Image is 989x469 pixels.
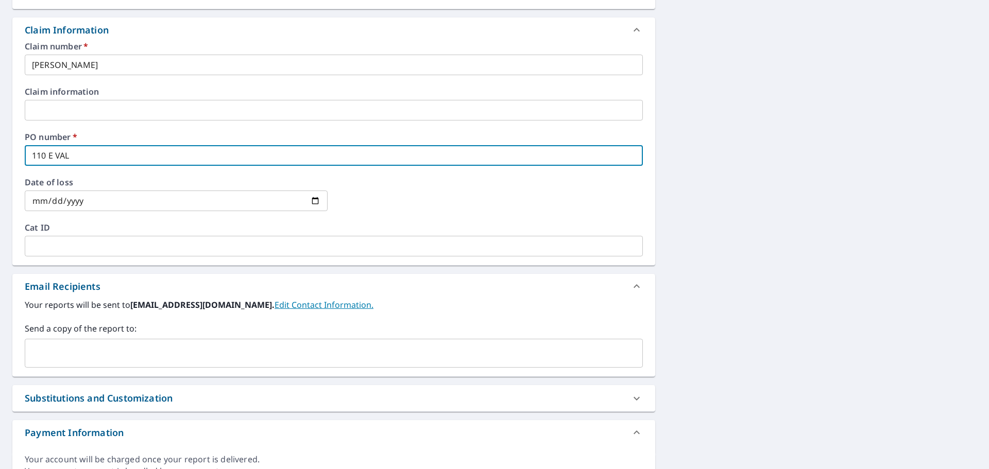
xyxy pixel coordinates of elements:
[25,426,124,440] div: Payment Information
[25,178,328,186] label: Date of loss
[275,299,373,310] a: EditContactInfo
[25,223,643,232] label: Cat ID
[25,391,173,405] div: Substitutions and Customization
[130,299,275,310] b: [EMAIL_ADDRESS][DOMAIN_NAME].
[25,322,643,335] label: Send a copy of the report to:
[12,18,655,42] div: Claim Information
[12,274,655,299] div: Email Recipients
[25,299,643,311] label: Your reports will be sent to
[25,454,643,465] div: Your account will be charged once your report is delivered.
[25,280,100,293] div: Email Recipients
[12,385,655,411] div: Substitutions and Customization
[25,23,109,37] div: Claim Information
[25,88,643,96] label: Claim information
[12,420,655,445] div: Payment Information
[25,133,643,141] label: PO number
[25,42,643,50] label: Claim number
